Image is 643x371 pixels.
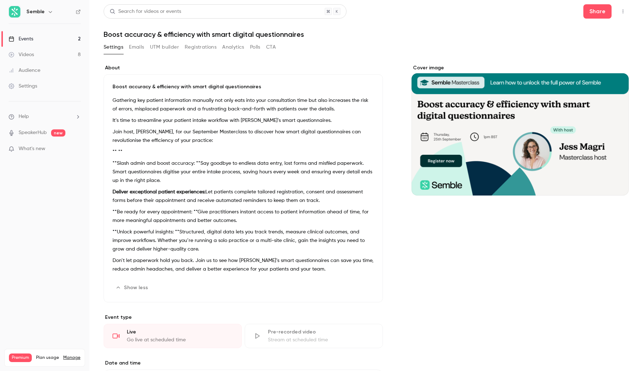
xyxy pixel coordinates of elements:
strong: Deliver exceptional patient experiences: [113,189,205,194]
a: Manage [63,355,80,361]
span: Premium [9,353,32,362]
button: UTM builder [150,41,179,53]
label: Date and time [104,360,383,367]
h6: Semble [26,8,45,15]
div: Search for videos or events [110,8,181,15]
div: Pre-recorded videoStream at scheduled time [245,324,383,348]
div: LiveGo live at scheduled time [104,324,242,348]
span: Plan usage [36,355,59,361]
div: Pre-recorded video [268,328,374,336]
span: Help [19,113,29,120]
p: **Be ready for every appointment: **Give practitioners instant access to patient information ahea... [113,208,374,225]
div: Stream at scheduled time [268,336,374,343]
button: Show less [113,282,152,293]
div: Videos [9,51,34,58]
button: Share [583,4,612,19]
button: Analytics [222,41,244,53]
button: Polls [250,41,260,53]
button: CTA [266,41,276,53]
section: Cover image [412,64,629,196]
span: What's new [19,145,45,153]
p: Boost accuracy & efficiency with smart digital questionnaires [113,83,374,90]
p: Event type [104,314,383,321]
div: Live [127,328,233,336]
img: Semble [9,6,20,18]
div: Go live at scheduled time [127,336,233,343]
p: Join host, [PERSON_NAME], for our September Masterclass to discover how smart digital questionnai... [113,128,374,145]
div: Events [9,35,33,43]
button: Registrations [185,41,216,53]
p: **Unlock powerful insights: **Structured, digital data lets you track trends, measure clinical ou... [113,228,374,253]
span: new [51,129,65,137]
p: Let patients complete tailored registration, consent and assessment forms before their appointmen... [113,188,374,205]
button: Emails [129,41,144,53]
p: **Slash admin and boost accuracy: **Say goodbye to endless data entry, lost forms and misfiled pa... [113,159,374,185]
div: Audience [9,67,40,74]
p: It’s time to streamline your patient intake workflow with [PERSON_NAME]’s smart questionnaires. [113,116,374,125]
li: help-dropdown-opener [9,113,81,120]
p: Gathering key patient information manually not only eats into your consultation time but also inc... [113,96,374,113]
p: Don’t let paperwork hold you back. Join us to see how [PERSON_NAME]’s smart questionnaires can sa... [113,256,374,273]
a: SpeakerHub [19,129,47,137]
button: Settings [104,41,123,53]
label: About [104,64,383,71]
label: Cover image [412,64,629,71]
div: Settings [9,83,37,90]
h1: Boost accuracy & efficiency with smart digital questionnaires [104,30,629,39]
